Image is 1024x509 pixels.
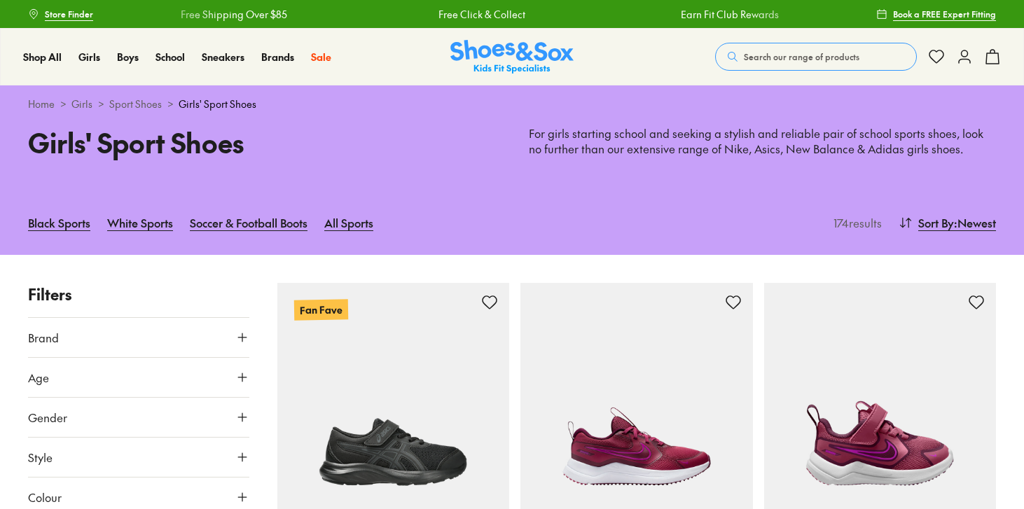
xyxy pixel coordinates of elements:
[78,50,100,64] a: Girls
[28,318,249,357] button: Brand
[107,207,173,238] a: White Sports
[202,50,244,64] a: Sneakers
[181,7,287,22] a: Free Shipping Over $85
[179,97,256,111] span: Girls' Sport Shoes
[324,207,373,238] a: All Sports
[876,1,996,27] a: Book a FREE Expert Fitting
[450,40,574,74] img: SNS_Logo_Responsive.svg
[918,214,954,231] span: Sort By
[190,207,307,238] a: Soccer & Football Boots
[109,97,162,111] a: Sport Shoes
[450,40,574,74] a: Shoes & Sox
[954,214,996,231] span: : Newest
[744,50,859,63] span: Search our range of products
[311,50,331,64] a: Sale
[28,358,249,397] button: Age
[117,50,139,64] a: Boys
[529,126,996,157] p: For girls starting school and seeking a stylish and reliable pair of school sports shoes, look no...
[45,8,93,20] span: Store Finder
[28,369,49,386] span: Age
[28,329,59,346] span: Brand
[681,7,779,22] a: Earn Fit Club Rewards
[28,1,93,27] a: Store Finder
[28,97,996,111] div: > > >
[28,489,62,505] span: Colour
[893,8,996,20] span: Book a FREE Expert Fitting
[715,43,917,71] button: Search our range of products
[293,299,347,320] p: Fan Fave
[28,409,67,426] span: Gender
[28,207,90,238] a: Black Sports
[155,50,185,64] a: School
[28,283,249,306] p: Filters
[71,97,92,111] a: Girls
[899,207,996,238] button: Sort By:Newest
[28,398,249,437] button: Gender
[261,50,294,64] a: Brands
[28,123,495,162] h1: Girls' Sport Shoes
[28,438,249,477] button: Style
[28,97,55,111] a: Home
[438,7,525,22] a: Free Click & Collect
[28,449,53,466] span: Style
[23,50,62,64] a: Shop All
[828,214,882,231] p: 174 results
